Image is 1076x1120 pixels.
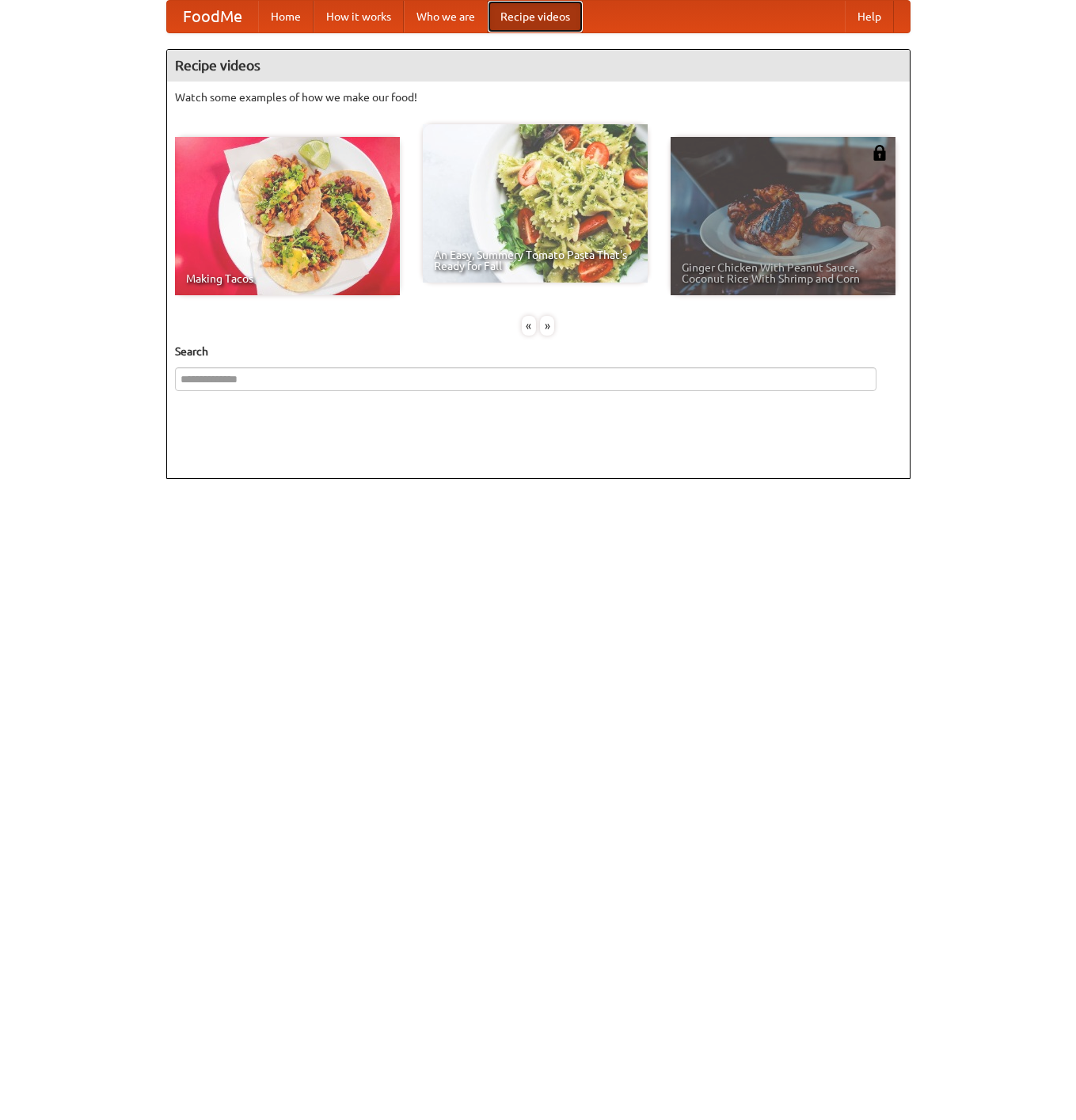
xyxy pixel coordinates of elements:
div: » [540,316,554,336]
span: An Easy, Summery Tomato Pasta That's Ready for Fall [434,249,637,271]
span: Making Tacos [186,273,389,284]
a: Recipe videos [488,1,583,32]
div: « [522,316,536,336]
h5: Search [175,344,902,359]
a: Home [258,1,314,32]
a: How it works [314,1,404,32]
p: Watch some examples of how we make our food! [175,89,902,105]
a: Who we are [404,1,488,32]
a: An Easy, Summery Tomato Pasta That's Ready for Fall [423,124,648,283]
img: 483408.png [872,145,888,161]
a: FoodMe [167,1,258,32]
h4: Recipe videos [167,50,910,82]
a: Making Tacos [175,137,400,295]
a: Help [845,1,894,32]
